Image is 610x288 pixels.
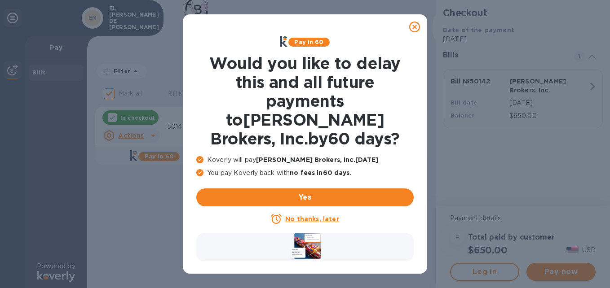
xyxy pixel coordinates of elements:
h1: Would you like to delay this and all future payments to [PERSON_NAME] Brokers, Inc. by 60 days ? [196,54,414,148]
b: Pay in 60 [294,39,323,45]
p: Koverly will pay [196,155,414,165]
button: Yes [196,188,414,206]
span: Yes [203,192,407,203]
p: You pay Koverly back with [196,168,414,178]
b: no fees in 60 days . [290,169,351,176]
b: [PERSON_NAME] Brokers, Inc. [DATE] [256,156,378,163]
u: No thanks, later [285,215,339,223]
